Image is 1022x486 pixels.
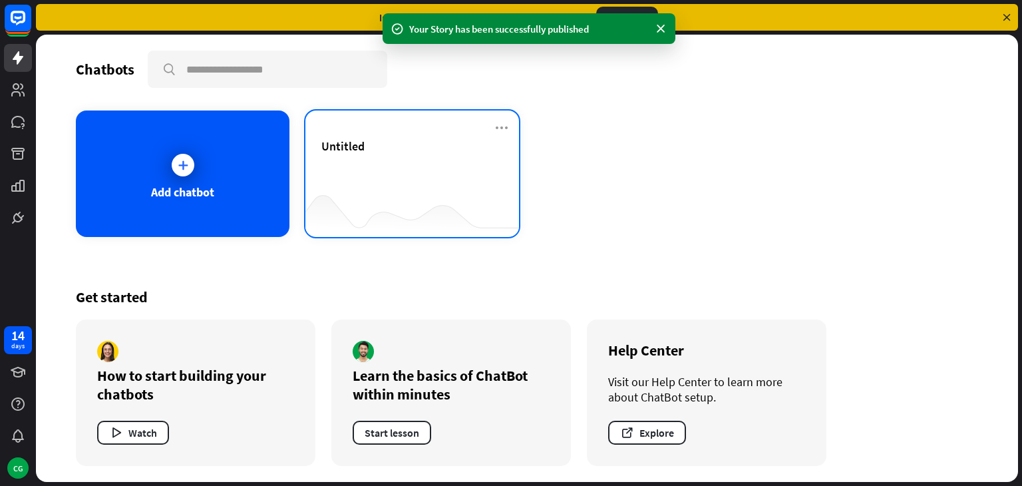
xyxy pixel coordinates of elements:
[608,341,805,360] div: Help Center
[409,22,649,36] div: Your Story has been successfully published
[353,366,550,403] div: Learn the basics of ChatBot within minutes
[321,138,365,154] span: Untitled
[97,366,294,403] div: How to start building your chatbots
[4,326,32,354] a: 14 days
[608,374,805,405] div: Visit our Help Center to learn more about ChatBot setup.
[11,342,25,351] div: days
[76,60,134,79] div: Chatbots
[11,5,51,45] button: Open LiveChat chat widget
[97,421,169,445] button: Watch
[7,457,29,479] div: CG
[97,341,118,362] img: author
[353,421,431,445] button: Start lesson
[11,330,25,342] div: 14
[596,7,658,28] div: Install now
[76,288,978,306] div: Get started
[353,341,374,362] img: author
[379,11,586,24] div: Install ChatBot to start automating your business
[608,421,686,445] button: Explore
[151,184,214,200] div: Add chatbot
